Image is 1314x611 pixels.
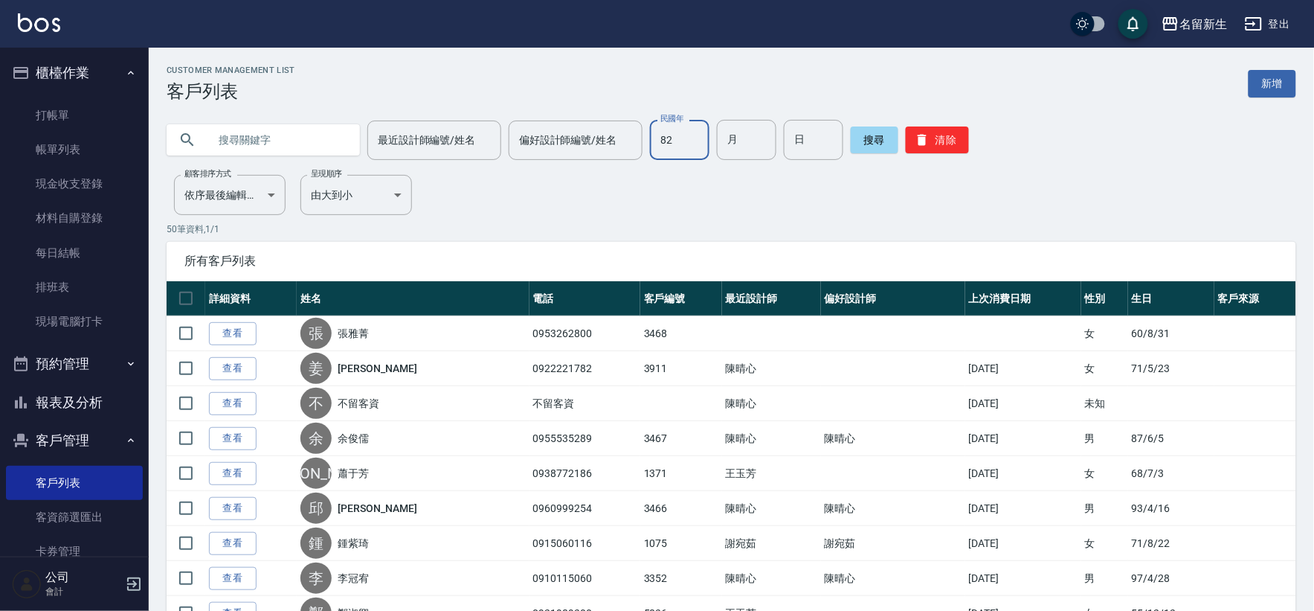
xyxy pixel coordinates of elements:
[6,500,143,534] a: 客資篩選匯出
[1081,351,1128,386] td: 女
[208,120,348,160] input: 搜尋關鍵字
[45,585,121,598] p: 會計
[1081,281,1128,316] th: 性別
[851,127,898,153] button: 搜尋
[338,571,369,586] a: 李冠宥
[1081,386,1128,421] td: 未知
[640,351,722,386] td: 3911
[300,388,332,419] div: 不
[529,491,640,526] td: 0960999254
[209,567,257,590] a: 查看
[1128,561,1214,596] td: 97/4/28
[338,326,369,341] a: 張雅菁
[821,561,965,596] td: 陳晴心
[722,351,821,386] td: 陳晴心
[1128,351,1214,386] td: 71/5/23
[529,561,640,596] td: 0910115060
[529,386,640,421] td: 不留客資
[1128,491,1214,526] td: 93/4/16
[1081,491,1128,526] td: 男
[640,561,722,596] td: 3352
[965,281,1081,316] th: 上次消費日期
[205,281,297,316] th: 詳細資料
[1128,456,1214,491] td: 68/7/3
[529,456,640,491] td: 0938772186
[6,421,143,460] button: 客戶管理
[1179,15,1227,33] div: 名留新生
[300,528,332,559] div: 鍾
[209,497,257,520] a: 查看
[209,462,257,485] a: 查看
[311,168,342,179] label: 呈現順序
[6,345,143,383] button: 預約管理
[300,353,332,384] div: 姜
[821,421,965,456] td: 陳晴心
[1239,10,1296,38] button: 登出
[529,316,640,351] td: 0953262800
[722,561,821,596] td: 陳晴心
[965,491,1081,526] td: [DATE]
[722,456,821,491] td: 王玉芳
[1081,456,1128,491] td: 女
[640,421,722,456] td: 3467
[6,167,143,201] a: 現金收支登錄
[640,456,722,491] td: 1371
[6,534,143,569] a: 卡券管理
[1081,526,1128,561] td: 女
[209,392,257,415] a: 查看
[722,421,821,456] td: 陳晴心
[338,361,416,376] a: [PERSON_NAME]
[184,168,231,179] label: 顧客排序方式
[1128,316,1214,351] td: 60/8/31
[821,281,965,316] th: 偏好設計師
[529,421,640,456] td: 0955535289
[18,13,60,32] img: Logo
[1156,9,1233,39] button: 名留新生
[722,281,821,316] th: 最近設計師
[1128,281,1214,316] th: 生日
[965,561,1081,596] td: [DATE]
[300,493,332,524] div: 邱
[167,65,295,75] h2: Customer Management List
[6,270,143,304] a: 排班表
[821,491,965,526] td: 陳晴心
[209,357,257,380] a: 查看
[965,456,1081,491] td: [DATE]
[906,127,969,153] button: 清除
[300,458,332,489] div: [PERSON_NAME]
[722,526,821,561] td: 謝宛茹
[338,501,416,516] a: [PERSON_NAME]
[821,526,965,561] td: 謝宛茹
[640,491,722,526] td: 3466
[338,431,369,446] a: 余俊儒
[338,536,369,551] a: 鍾紫琦
[660,113,683,124] label: 民國年
[6,304,143,339] a: 現場電腦打卡
[529,351,640,386] td: 0922221782
[1128,421,1214,456] td: 87/6/5
[722,491,821,526] td: 陳晴心
[640,316,722,351] td: 3468
[297,281,529,316] th: 姓名
[300,318,332,349] div: 張
[965,526,1081,561] td: [DATE]
[1249,70,1296,97] a: 新增
[338,396,379,411] a: 不留客資
[45,570,121,585] h5: 公司
[209,322,257,345] a: 查看
[529,281,640,316] th: 電話
[1081,421,1128,456] td: 男
[1128,526,1214,561] td: 71/8/22
[965,351,1081,386] td: [DATE]
[965,421,1081,456] td: [DATE]
[529,526,640,561] td: 0915060116
[167,81,295,102] h3: 客戶列表
[1214,281,1296,316] th: 客戶來源
[6,236,143,270] a: 每日結帳
[338,466,369,481] a: 蕭于芳
[6,98,143,132] a: 打帳單
[300,175,412,215] div: 由大到小
[6,132,143,167] a: 帳單列表
[1081,316,1128,351] td: 女
[12,569,42,599] img: Person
